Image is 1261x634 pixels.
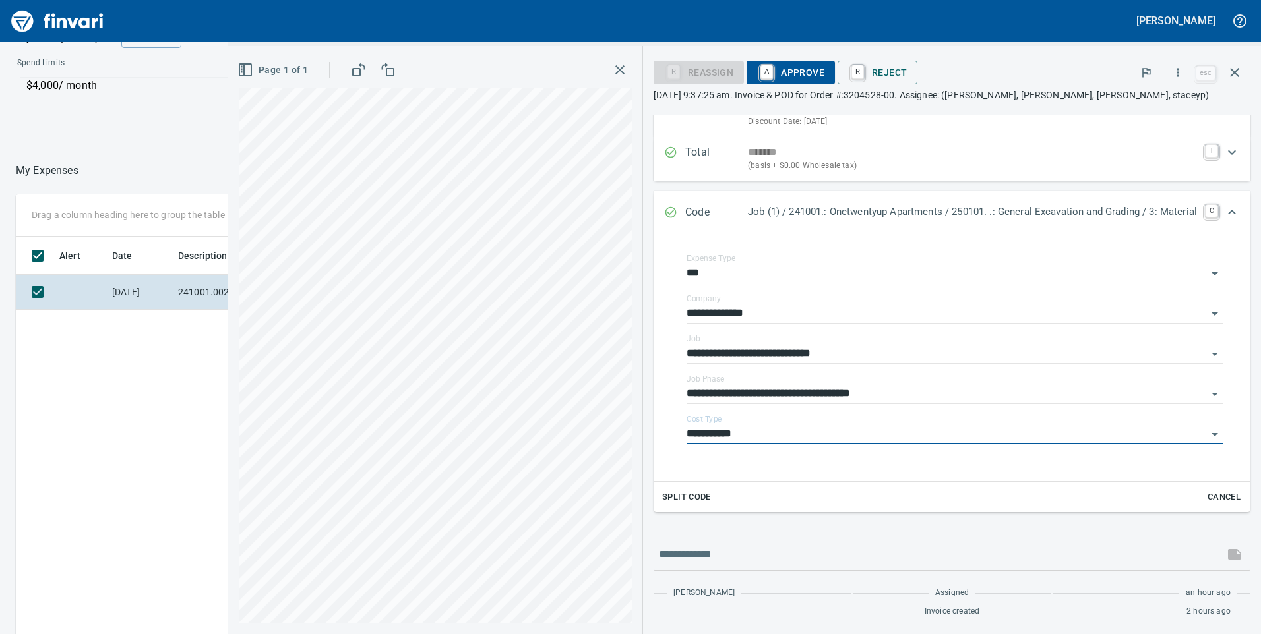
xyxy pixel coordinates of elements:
[685,204,748,221] p: Code
[1186,605,1231,618] span: 2 hours ago
[240,62,308,78] span: Page 1 of 1
[673,587,735,600] span: [PERSON_NAME]
[1205,144,1218,158] a: T
[687,375,724,383] label: Job Phase
[26,78,440,94] p: $4,000 / month
[1163,58,1192,87] button: More
[1206,385,1224,403] button: Open
[1196,66,1215,80] a: esc
[838,61,917,84] button: RReject
[687,335,700,343] label: Job
[1206,264,1224,283] button: Open
[662,490,711,505] span: Split Code
[1203,487,1245,507] button: Cancel
[112,248,133,264] span: Date
[1133,11,1219,31] button: [PERSON_NAME]
[1206,425,1224,444] button: Open
[848,61,907,84] span: Reject
[687,254,735,262] label: Expense Type
[925,605,980,618] span: Invoice created
[654,88,1250,101] p: [DATE] 9:37:25 am. Invoice & POD for Order #:3204528-00. Assignee: ([PERSON_NAME], [PERSON_NAME],...
[654,191,1250,235] div: Expand
[760,65,773,79] a: A
[59,248,98,264] span: Alert
[747,61,835,84] button: AApprove
[654,235,1250,513] div: Expand
[851,65,864,79] a: R
[112,248,150,264] span: Date
[1206,490,1242,505] span: Cancel
[687,415,722,423] label: Cost Type
[1206,345,1224,363] button: Open
[687,295,721,303] label: Company
[32,208,225,221] p: Drag a column heading here to group the table
[654,66,744,77] div: Reassign
[748,204,1197,219] p: Job (1) / 241001.: Onetwentyup Apartments / 250101. .: General Excavation and Grading / 3: Material
[235,58,313,82] button: Page 1 of 1
[1186,587,1231,600] span: an hour ago
[1219,538,1250,570] span: This records your message into the invoice and notifies anyone mentioned
[1206,304,1224,323] button: Open
[59,248,80,264] span: Alert
[16,163,78,179] p: My Expenses
[1205,204,1218,217] a: C
[685,144,748,173] p: Total
[654,136,1250,181] div: Expand
[107,275,173,310] td: [DATE]
[1192,57,1250,88] span: Close invoice
[1132,58,1161,87] button: Flag
[8,5,107,37] img: Finvari
[178,248,228,264] span: Description
[1136,14,1215,28] h5: [PERSON_NAME]
[7,94,448,107] p: Online allowed
[659,487,714,507] button: Split Code
[178,248,245,264] span: Description
[16,163,78,179] nav: breadcrumb
[17,57,255,70] span: Spend Limits
[748,159,1197,173] p: (basis + $0.00 Wholesale tax)
[173,275,292,310] td: 241001.002-
[757,61,824,84] span: Approve
[935,587,969,600] span: Assigned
